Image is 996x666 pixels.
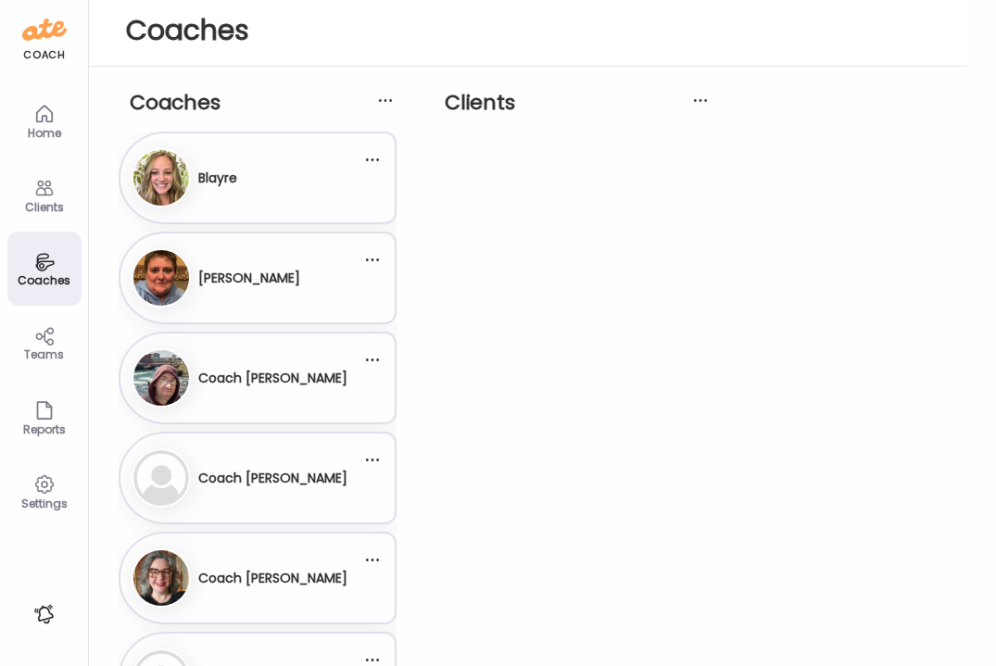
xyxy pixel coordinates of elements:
[198,269,300,288] h3: [PERSON_NAME]
[133,350,189,406] img: avatars%2F3oh6dRocyxbjBjEj4169e9TrPlM2
[198,569,347,588] h3: Coach [PERSON_NAME]
[133,450,189,506] img: bg-avatar-default.svg
[445,89,712,117] h2: Clients
[133,250,189,306] img: avatars%2FOZjzI5G9nBNoMfpHvsg7CFPQpMj1
[126,14,929,47] h1: Coaches
[198,369,347,388] h3: Coach [PERSON_NAME]
[198,169,237,188] h3: Blayre
[23,47,65,63] div: coach
[11,274,78,286] div: Coaches
[11,201,78,213] div: Clients
[133,550,189,606] img: avatars%2FS1wIaVOrFecXUiwOauE1nRadVUk1
[22,15,67,44] img: ate
[133,150,189,206] img: avatars%2Flomjb4az7MXBJImgJWgj1eivqtp1
[11,423,78,435] div: Reports
[11,127,78,139] div: Home
[130,89,397,117] h2: Coaches
[11,497,78,509] div: Settings
[198,469,347,488] h3: Coach [PERSON_NAME]
[11,348,78,360] div: Teams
